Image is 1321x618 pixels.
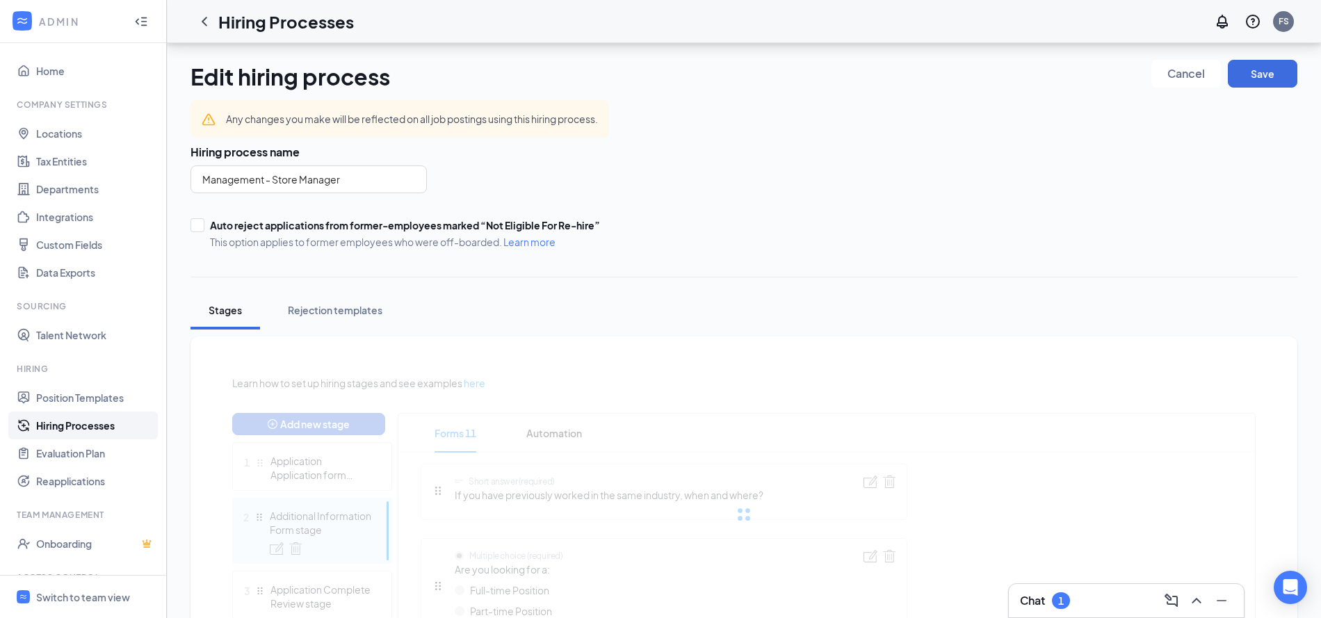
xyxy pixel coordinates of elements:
[204,303,246,317] div: Stages
[36,147,155,175] a: Tax Entities
[1279,15,1289,27] div: FS
[1274,571,1307,604] div: Open Intercom Messenger
[36,467,155,495] a: Reapplications
[1210,589,1233,612] button: Minimize
[1245,13,1261,30] svg: QuestionInfo
[1213,592,1230,609] svg: Minimize
[191,165,427,193] input: Name of hiring process
[17,363,152,375] div: Hiring
[503,236,556,248] a: Learn more
[17,99,152,111] div: Company Settings
[1151,60,1221,93] a: Cancel
[39,15,122,29] div: ADMIN
[1167,69,1205,79] span: Cancel
[210,218,600,232] div: Auto reject applications from former-employees marked “Not Eligible For Re-hire”
[191,60,390,93] h1: Edit hiring process
[1188,592,1205,609] svg: ChevronUp
[17,571,152,583] div: Access control
[36,530,155,558] a: OnboardingCrown
[226,111,598,127] div: Any changes you make will be reflected on all job postings using this hiring process.
[1214,13,1231,30] svg: Notifications
[196,13,213,30] svg: ChevronLeft
[210,235,600,249] span: This option applies to former employees who were off-boarded.
[15,14,29,28] svg: WorkstreamLogo
[36,231,155,259] a: Custom Fields
[1020,593,1045,608] h3: Chat
[191,145,1297,160] h3: Hiring process name
[17,300,152,312] div: Sourcing
[36,590,130,604] div: Switch to team view
[36,57,155,85] a: Home
[36,321,155,349] a: Talent Network
[1228,60,1297,88] button: Save
[36,175,155,203] a: Departments
[36,120,155,147] a: Locations
[1151,60,1221,88] button: Cancel
[1185,589,1208,612] button: ChevronUp
[36,203,155,231] a: Integrations
[36,259,155,286] a: Data Exports
[202,113,216,127] svg: Warning
[134,15,148,29] svg: Collapse
[36,412,155,439] a: Hiring Processes
[36,384,155,412] a: Position Templates
[17,509,152,521] div: Team Management
[1160,589,1183,612] button: ComposeMessage
[36,439,155,467] a: Evaluation Plan
[288,303,382,317] div: Rejection templates
[19,592,28,601] svg: WorkstreamLogo
[1058,595,1064,607] div: 1
[1163,592,1180,609] svg: ComposeMessage
[218,10,354,33] h1: Hiring Processes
